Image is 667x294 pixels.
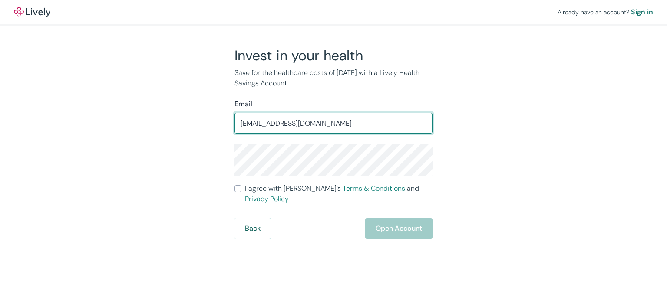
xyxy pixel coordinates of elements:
button: Back [234,218,271,239]
p: Save for the healthcare costs of [DATE] with a Lively Health Savings Account [234,68,433,88]
a: Terms & Conditions [343,184,405,193]
a: Sign in [631,7,653,17]
img: Lively [14,7,50,17]
label: Email [234,99,252,109]
a: Privacy Policy [245,194,289,203]
span: I agree with [PERSON_NAME]’s and [245,183,433,204]
div: Already have an account? [558,7,653,17]
a: LivelyLively [14,7,50,17]
h2: Invest in your health [234,47,433,64]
